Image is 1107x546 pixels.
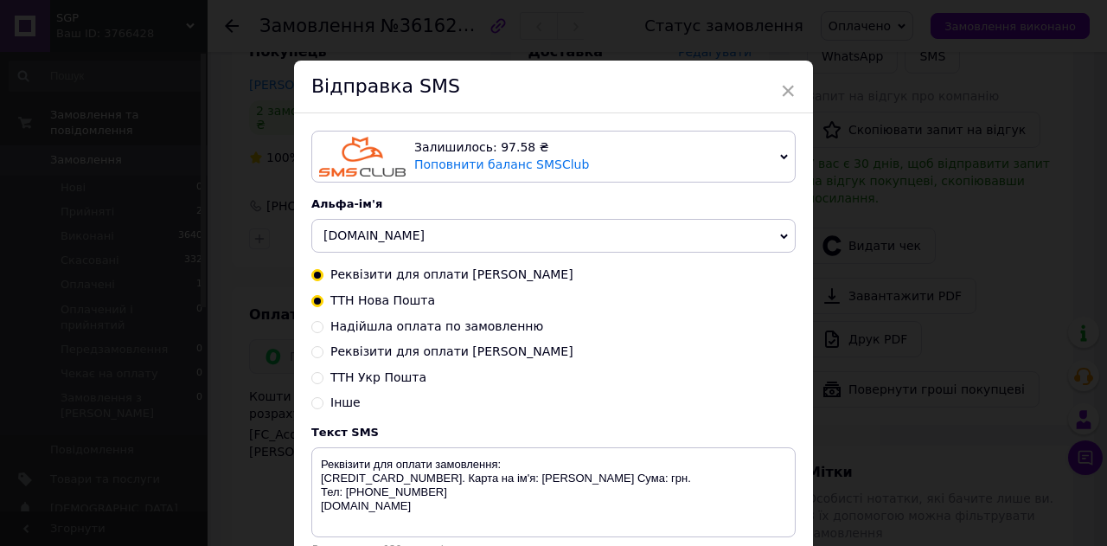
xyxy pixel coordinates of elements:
div: Текст SMS [311,426,796,439]
span: Надійшла оплата по замовленню [330,319,543,333]
span: ТТН Укр Пошта [330,370,426,384]
textarea: Реквізити для оплати замовлення: [CREDIT_CARD_NUMBER]. Карта на ім'я: [PERSON_NAME] Сума: грн. Те... [311,447,796,537]
span: Реквізити для оплати [PERSON_NAME] [330,267,573,281]
span: × [780,76,796,106]
span: [DOMAIN_NAME] [323,228,425,242]
span: ТТН Нова Пошта [330,293,435,307]
span: Альфа-ім'я [311,197,382,210]
a: Поповнити баланс SMSClub [414,157,589,171]
span: Реквізити для оплати [PERSON_NAME] [330,344,573,358]
span: Інше [330,395,361,409]
div: Відправка SMS [294,61,813,113]
div: Залишилось: 97.58 ₴ [414,139,773,157]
